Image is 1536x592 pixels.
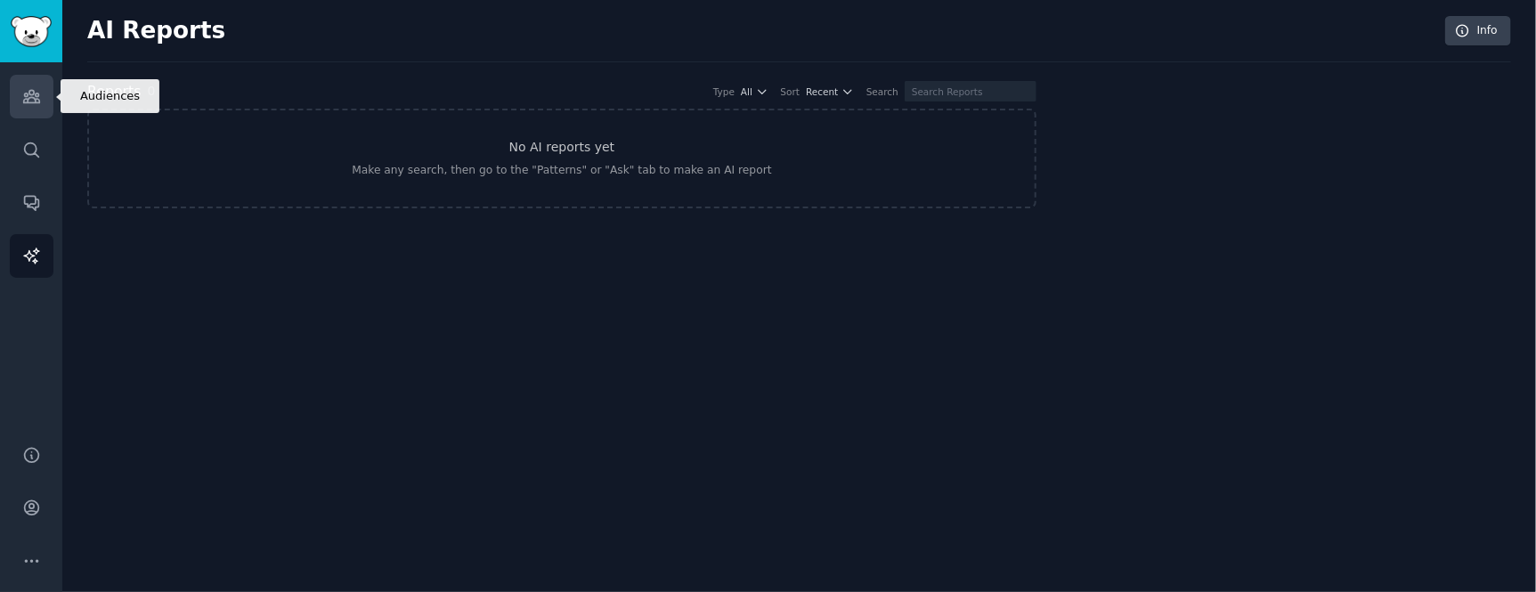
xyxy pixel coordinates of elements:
div: Sort [781,85,801,98]
div: Search [866,85,898,98]
a: No AI reports yetMake any search, then go to the "Patterns" or "Ask" tab to make an AI report [87,109,1036,208]
div: Type [713,85,735,98]
span: All [741,85,752,98]
button: Recent [806,85,854,98]
a: Info [1445,16,1511,46]
button: All [741,85,768,98]
span: 0 [147,84,155,98]
input: Search Reports [905,81,1036,101]
img: GummySearch logo [11,16,52,47]
div: Make any search, then go to the "Patterns" or "Ask" tab to make an AI report [352,163,771,179]
h2: AI Reports [87,17,225,45]
h2: Reports [87,81,141,103]
h3: No AI reports yet [509,138,615,157]
span: Recent [806,85,838,98]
